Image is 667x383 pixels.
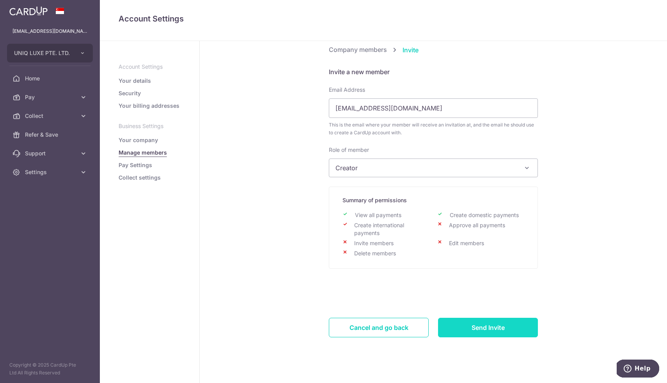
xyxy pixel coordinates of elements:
[119,77,151,85] a: Your details
[339,196,528,204] div: Summary of permissions
[18,5,34,12] span: Help
[342,221,429,237] span: Create international payments
[119,136,158,144] a: Your company
[437,221,505,229] span: Approve all payments
[374,278,493,308] iframe: reCAPTCHA
[342,211,401,219] span: View all payments
[25,131,76,139] span: Refer & Save
[25,168,76,176] span: Settings
[403,45,419,55] span: Invite
[438,318,538,337] input: Send Invite
[25,150,76,157] span: Support
[329,121,538,137] span: This is the email where your member will receive an invitation at, and the email he should use to...
[119,102,179,110] a: Your billing addresses
[119,174,161,182] a: Collect settings
[9,6,48,16] img: CardUp
[14,49,72,57] span: UNIQ LUXE PTE. LTD.
[329,46,387,53] span: Company members
[342,239,394,247] span: Invite members
[25,75,76,82] span: Home
[7,44,93,62] button: UNIQ LUXE PTE. LTD.
[437,211,519,219] span: Create domestic payments
[329,159,538,177] span: Creator
[329,68,390,76] span: Invite a new member
[119,89,141,97] a: Security
[329,318,429,337] a: Cancel and go back
[329,146,369,154] label: Role of member
[119,63,181,71] p: Account Settings
[119,12,648,25] h4: Account Settings
[25,112,76,120] span: Collect
[437,239,484,247] span: Edit members
[329,45,387,55] a: Company members
[342,249,396,257] span: Delete members
[12,27,87,35] p: [EMAIL_ADDRESS][DOMAIN_NAME]
[329,86,365,94] label: Email Address
[119,161,152,169] a: Pay Settings
[119,149,167,157] a: Manage members
[617,360,659,379] iframe: Opens a widget where you can find more information
[119,122,181,130] p: Business Settings
[329,159,538,177] span: Creator
[25,93,76,101] span: Pay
